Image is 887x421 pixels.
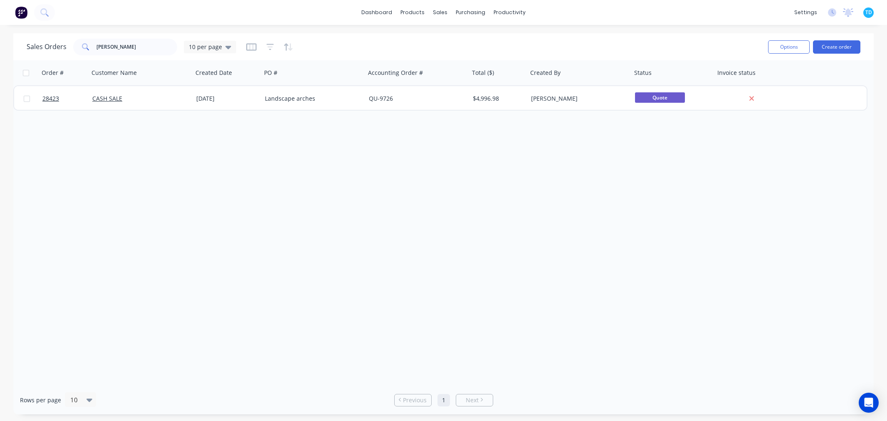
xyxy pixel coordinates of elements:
[452,6,489,19] div: purchasing
[42,69,64,77] div: Order #
[391,394,497,406] ul: Pagination
[813,40,860,54] button: Create order
[42,94,59,103] span: 28423
[437,394,450,406] a: Page 1 is your current page
[768,40,810,54] button: Options
[357,6,396,19] a: dashboard
[403,396,427,404] span: Previous
[27,43,67,51] h1: Sales Orders
[92,94,122,102] a: CASH SALE
[790,6,821,19] div: settings
[15,6,27,19] img: Factory
[369,94,393,102] a: QU-9726
[396,6,429,19] div: products
[265,94,357,103] div: Landscape arches
[264,69,277,77] div: PO #
[859,393,879,413] div: Open Intercom Messenger
[717,69,756,77] div: Invoice status
[635,92,685,103] span: Quote
[189,42,222,51] span: 10 per page
[531,94,623,103] div: [PERSON_NAME]
[429,6,452,19] div: sales
[473,94,522,103] div: $4,996.98
[195,69,232,77] div: Created Date
[489,6,530,19] div: productivity
[42,86,92,111] a: 28423
[196,94,258,103] div: [DATE]
[634,69,652,77] div: Status
[96,39,178,55] input: Search...
[20,396,61,404] span: Rows per page
[530,69,561,77] div: Created By
[865,9,872,16] span: TD
[472,69,494,77] div: Total ($)
[91,69,137,77] div: Customer Name
[466,396,479,404] span: Next
[456,396,493,404] a: Next page
[368,69,423,77] div: Accounting Order #
[395,396,431,404] a: Previous page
